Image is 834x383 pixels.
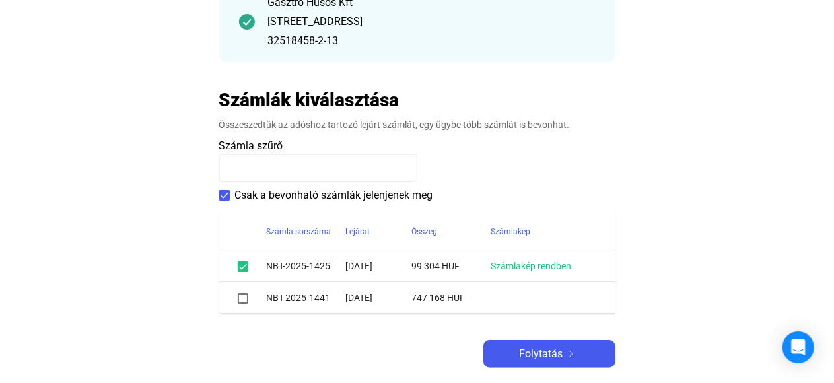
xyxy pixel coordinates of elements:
span: Számla szűrő [219,139,283,152]
td: NBT-2025-1441 [267,282,346,314]
div: Összeg [412,224,438,240]
div: Számla sorszáma [267,224,346,240]
span: Csak a bevonható számlák jelenjenek meg [235,188,433,203]
td: 747 168 HUF [412,282,491,314]
div: [STREET_ADDRESS] [268,14,596,30]
div: Összeszedtük az adóshoz tartozó lejárt számlát, egy ügybe több számlát is bevonhat. [219,118,615,131]
td: [DATE] [346,282,412,314]
td: 99 304 HUF [412,250,491,282]
div: Open Intercom Messenger [782,331,814,363]
h2: Számlák kiválasztása [219,88,400,112]
img: arrow-right-white [563,351,579,357]
div: 32518458-2-13 [268,33,596,49]
div: Számlakép [491,224,600,240]
a: Számlakép rendben [491,261,572,271]
button: Folytatásarrow-right-white [483,340,615,368]
div: Számla sorszáma [267,224,331,240]
td: [DATE] [346,250,412,282]
span: Folytatás [520,346,563,362]
div: Lejárat [346,224,370,240]
div: Számlakép [491,224,531,240]
td: NBT-2025-1425 [267,250,346,282]
img: checkmark-darker-green-circle [239,14,255,30]
div: Összeg [412,224,491,240]
div: Lejárat [346,224,412,240]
